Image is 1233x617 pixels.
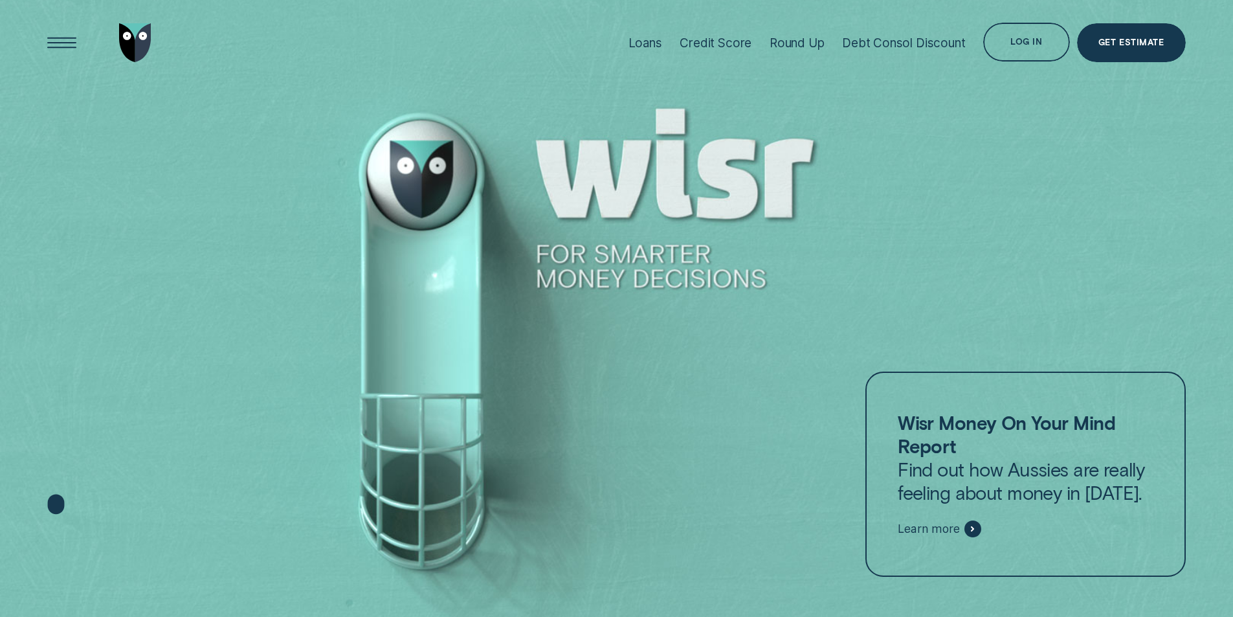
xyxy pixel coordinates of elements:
[842,36,965,50] div: Debt Consol Discount
[983,23,1069,62] button: Log in
[119,23,151,62] img: Wisr
[680,36,751,50] div: Credit Score
[628,36,662,50] div: Loans
[865,372,1185,578] a: Wisr Money On Your Mind ReportFind out how Aussies are really feeling about money in [DATE].Learn...
[1077,23,1186,62] a: Get Estimate
[898,411,1115,457] strong: Wisr Money On Your Mind Report
[770,36,825,50] div: Round Up
[43,23,82,62] button: Open Menu
[898,411,1153,504] p: Find out how Aussies are really feeling about money in [DATE].
[898,522,959,536] span: Learn more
